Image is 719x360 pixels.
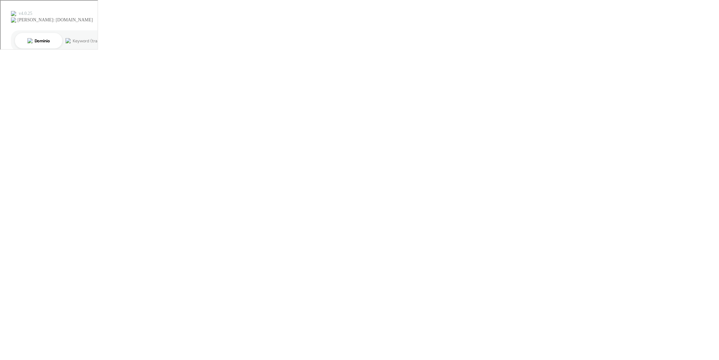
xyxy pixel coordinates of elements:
div: Dominio [34,38,49,42]
img: tab_domain_overview_orange.svg [27,37,32,43]
img: logo_orange.svg [10,10,15,16]
div: Keyword (traffico) [72,38,107,42]
img: website_grey.svg [10,17,15,22]
div: v 4.0.25 [18,10,32,16]
div: [PERSON_NAME]: [DOMAIN_NAME] [17,17,92,22]
img: tab_keywords_by_traffic_grey.svg [65,37,70,43]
